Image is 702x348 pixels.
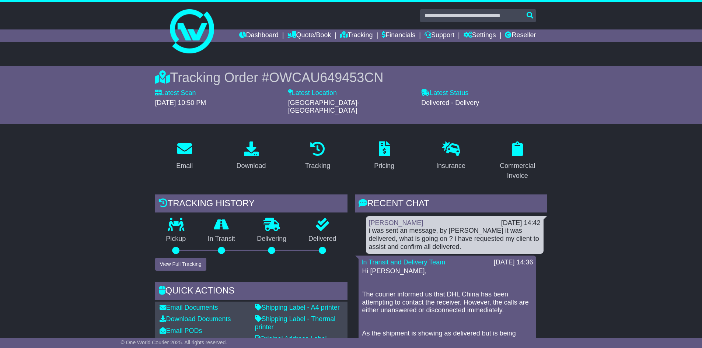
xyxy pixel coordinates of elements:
span: © One World Courier 2025. All rights reserved. [121,340,227,345]
div: RECENT CHAT [355,194,547,214]
div: Insurance [436,161,465,171]
a: Download [231,139,270,173]
label: Latest Status [421,89,468,97]
p: Pickup [155,235,197,243]
a: [PERSON_NAME] [369,219,423,226]
a: Tracking [340,29,373,42]
p: Delivering [246,235,298,243]
a: Email [171,139,198,173]
div: Tracking history [155,194,347,214]
a: Commercial Invoice [488,139,547,183]
a: Email PODs [160,327,202,334]
div: Tracking [305,161,330,171]
label: Latest Scan [155,89,196,97]
div: [DATE] 14:36 [494,259,533,267]
a: Support [425,29,454,42]
div: i was sent an message, by [PERSON_NAME] it was delivered, what is going on ? i have requested my ... [369,227,541,251]
a: Shipping Label - A4 printer [255,304,340,311]
a: Pricing [369,139,399,173]
span: Delivered - Delivery [421,99,479,106]
p: In Transit [197,235,246,243]
span: [GEOGRAPHIC_DATA]-[GEOGRAPHIC_DATA] [288,99,359,115]
a: Dashboard [239,29,279,42]
p: The courier informed us that DHL China has been attempting to contact the receiver. However, the ... [362,291,532,314]
a: Financials [382,29,415,42]
span: [DATE] 10:50 PM [155,99,206,106]
span: OWCAU649453CN [269,70,383,85]
a: Quote/Book [287,29,331,42]
div: Pricing [374,161,394,171]
div: Quick Actions [155,282,347,302]
a: Download Documents [160,315,231,323]
a: Settings [464,29,496,42]
p: Delivered [297,235,347,243]
a: Reseller [505,29,536,42]
a: Original Address Label [255,335,327,342]
p: Hi [PERSON_NAME], [362,267,532,275]
a: Email Documents [160,304,218,311]
a: Insurance [432,139,470,173]
div: [DATE] 14:42 [501,219,541,227]
label: Latest Location [288,89,337,97]
a: Tracking [300,139,335,173]
div: Commercial Invoice [493,161,542,181]
a: In Transit and Delivery Team [362,259,446,266]
div: Download [236,161,266,171]
div: Tracking Order # [155,70,547,85]
div: Email [176,161,193,171]
a: Shipping Label - Thermal printer [255,315,336,331]
button: View Full Tracking [155,258,206,271]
